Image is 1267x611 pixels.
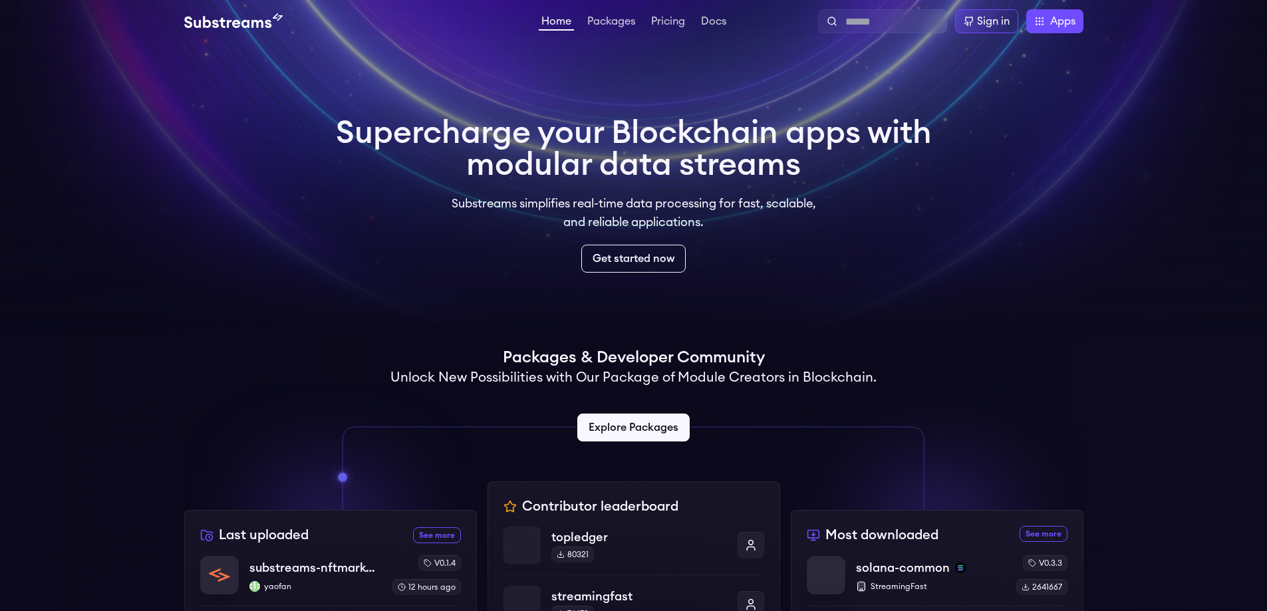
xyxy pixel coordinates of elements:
a: Home [539,16,574,31]
h1: Supercharge your Blockchain apps with modular data streams [336,117,932,181]
a: See more most downloaded packages [1020,526,1067,542]
a: Explore Packages [577,414,690,441]
img: substreams-nftmarketplace [201,556,238,594]
h1: Packages & Developer Community [503,347,765,368]
div: 12 hours ago [392,579,461,595]
a: substreams-nftmarketplacesubstreams-nftmarketplaceyaofanyaofanv0.1.412 hours ago [200,555,461,606]
a: solana-commonsolana-commonsolanaStreamingFastv0.3.32641667 [807,555,1067,606]
p: StreamingFast [856,581,1006,592]
a: Docs [698,16,729,29]
img: solana [955,562,966,573]
a: topledgertopledger80321 [503,527,764,574]
div: Sign in [977,13,1010,29]
p: solana-common [856,558,950,577]
div: 80321 [551,547,594,562]
img: topledger [503,527,541,564]
p: streamingfast [551,587,727,606]
div: v0.3.3 [1023,555,1067,571]
p: yaofan [249,581,382,592]
img: solana-common [807,556,845,594]
a: Packages [585,16,638,29]
img: yaofan [249,581,260,592]
a: Sign in [955,9,1018,33]
div: 2641667 [1016,579,1067,595]
a: Get started now [581,245,686,273]
a: Pricing [648,16,688,29]
span: Apps [1050,13,1075,29]
p: substreams-nftmarketplace [249,558,382,577]
img: Substream's logo [184,13,283,29]
h2: Unlock New Possibilities with Our Package of Module Creators in Blockchain. [390,368,877,387]
p: Substreams simplifies real-time data processing for fast, scalable, and reliable applications. [442,194,825,231]
p: topledger [551,528,727,547]
a: See more recently uploaded packages [413,527,461,543]
div: v0.1.4 [418,555,461,571]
